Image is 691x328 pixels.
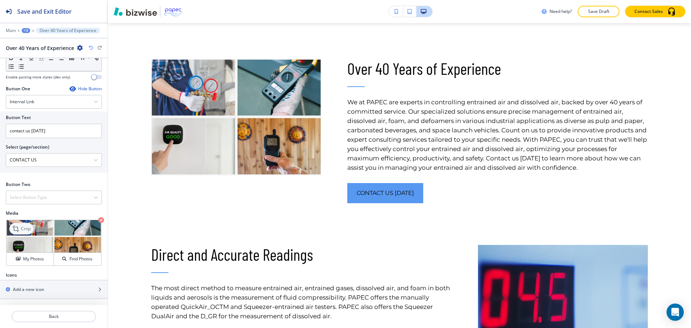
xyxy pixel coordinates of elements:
[114,7,157,16] img: Bizwise Logo
[550,8,572,15] h3: Need help?
[357,189,414,197] span: contact us [DATE]
[21,225,31,232] p: Crop
[6,219,102,266] div: CropMy PhotosFind Photos
[6,44,74,52] h2: Over 40 Years of Experience
[10,99,34,105] h4: Internal Link
[6,272,17,278] h2: Icons
[6,74,70,80] h4: Enable pasting more styles (dev only)
[347,97,648,172] p: We at PAPEC are experts in controlling entrained air and dissolved air, backed by over 40 years o...
[54,253,101,265] button: Find Photos
[6,210,102,217] h2: Media
[17,7,72,16] h2: Save and Exit Editor
[13,286,44,293] h2: Add a new icon
[6,114,31,121] h2: Button Text
[6,144,49,150] h2: Select (page/section)
[6,154,94,166] input: Manual Input
[151,59,321,176] img: fb38bfaff223ea34247aece5480d1baa.webp
[151,245,452,264] p: Direct and Accurate Readings
[667,304,684,321] div: Open Intercom Messenger
[587,8,610,15] p: Save Draft
[23,256,44,262] h4: My Photos
[36,28,100,33] button: Over 40 Years of Experience
[625,6,685,17] button: Contact Sales
[6,28,16,33] button: Main
[163,6,183,17] img: Your Logo
[634,8,663,15] p: Contact Sales
[6,253,54,265] button: My Photos
[12,311,96,322] button: Back
[22,28,30,33] button: +3
[347,59,648,78] p: Over 40 Years of Experience
[9,223,33,234] div: Crop
[151,283,452,321] p: The most direct method to measure entrained air, entrained gases, dissolved air, and foam in both...
[40,28,96,33] p: Over 40 Years of Experience
[12,313,95,320] p: Back
[6,86,30,92] h2: Button One
[578,6,619,17] button: Save Draft
[10,194,47,201] h4: Select Button Type
[69,256,92,262] h4: Find Photos
[347,183,423,203] button: contact us [DATE]
[69,86,102,92] button: Hide Button
[6,181,30,188] h2: Button Two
